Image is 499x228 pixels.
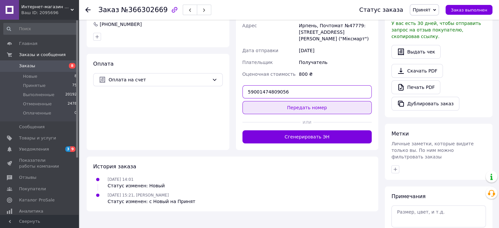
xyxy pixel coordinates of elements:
span: Выполненные [23,92,54,98]
div: Статус изменен: с Новый на Принят [108,198,195,205]
div: Вернуться назад [85,7,91,13]
a: Печать PDF [391,80,440,94]
input: Поиск [3,23,77,35]
span: 20192 [65,92,77,98]
span: Покупатели [19,186,46,192]
div: Ваш ID: 2095696 [21,10,79,16]
span: Главная [19,41,37,47]
span: или [301,119,313,125]
span: Примечания [391,193,426,199]
span: 8 [74,73,77,79]
button: Заказ выполнен [446,5,492,15]
input: Номер экспресс-накладной [242,85,372,98]
button: Дублировать заказ [391,97,459,111]
div: Статус заказа [359,7,403,13]
span: Аналитика [19,208,43,214]
div: Ирпень, Почтомат №47779: [STREET_ADDRESS][PERSON_NAME] ("Міксмарт") [298,20,373,45]
span: Товары и услуги [19,135,56,141]
span: Заказ выполнен [451,8,487,12]
span: Адрес [242,23,257,28]
span: Личные заметки, которые видите только вы. По ним можно фильтровать заказы [391,141,474,159]
span: Интернет-магазин "Сантехника для дома" Киев [21,4,71,10]
button: Выдать чек [391,45,441,59]
span: Отмененные [23,101,52,107]
span: Отзывы [19,175,36,180]
span: Каталог ProSale [19,197,54,203]
span: Показатели работы компании [19,157,61,169]
div: [DATE] [298,45,373,56]
span: У вас есть 30 дней, чтобы отправить запрос на отзыв покупателю, скопировав ссылку. [391,21,481,39]
span: Новые [23,73,37,79]
button: Передать номер [242,101,372,114]
span: 9 [70,146,75,152]
span: Оплата на счет [109,76,209,83]
span: [DATE] 14:01 [108,177,134,182]
span: Оплаченные [23,110,51,116]
span: Дата отправки [242,48,279,53]
button: Сгенерировать ЭН [242,130,372,143]
div: Получатель [298,56,373,68]
span: Заказ [98,6,119,14]
span: Уведомления [19,146,49,152]
span: Заказы и сообщения [19,52,66,58]
span: [DATE] 15:21, [PERSON_NAME] [108,193,169,197]
span: Принятые [23,83,46,89]
div: 800 ₴ [298,68,373,80]
span: Оценочная стоимость [242,72,296,77]
span: Оплата [93,61,114,67]
div: Статус изменен: Новый [108,182,165,189]
span: Принят [413,7,430,12]
span: 2478 [68,101,77,107]
span: Заказы [19,63,35,69]
span: Сообщения [19,124,45,130]
span: 8 [69,63,75,69]
span: 75 [72,83,77,89]
a: Скачать PDF [391,64,443,78]
span: 0 [74,110,77,116]
div: [PHONE_NUMBER] [99,21,142,28]
span: Метки [391,131,409,137]
span: История заказа [93,163,136,170]
span: 3 [65,146,71,152]
span: №366302669 [121,6,168,14]
span: Плательщик [242,60,273,65]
